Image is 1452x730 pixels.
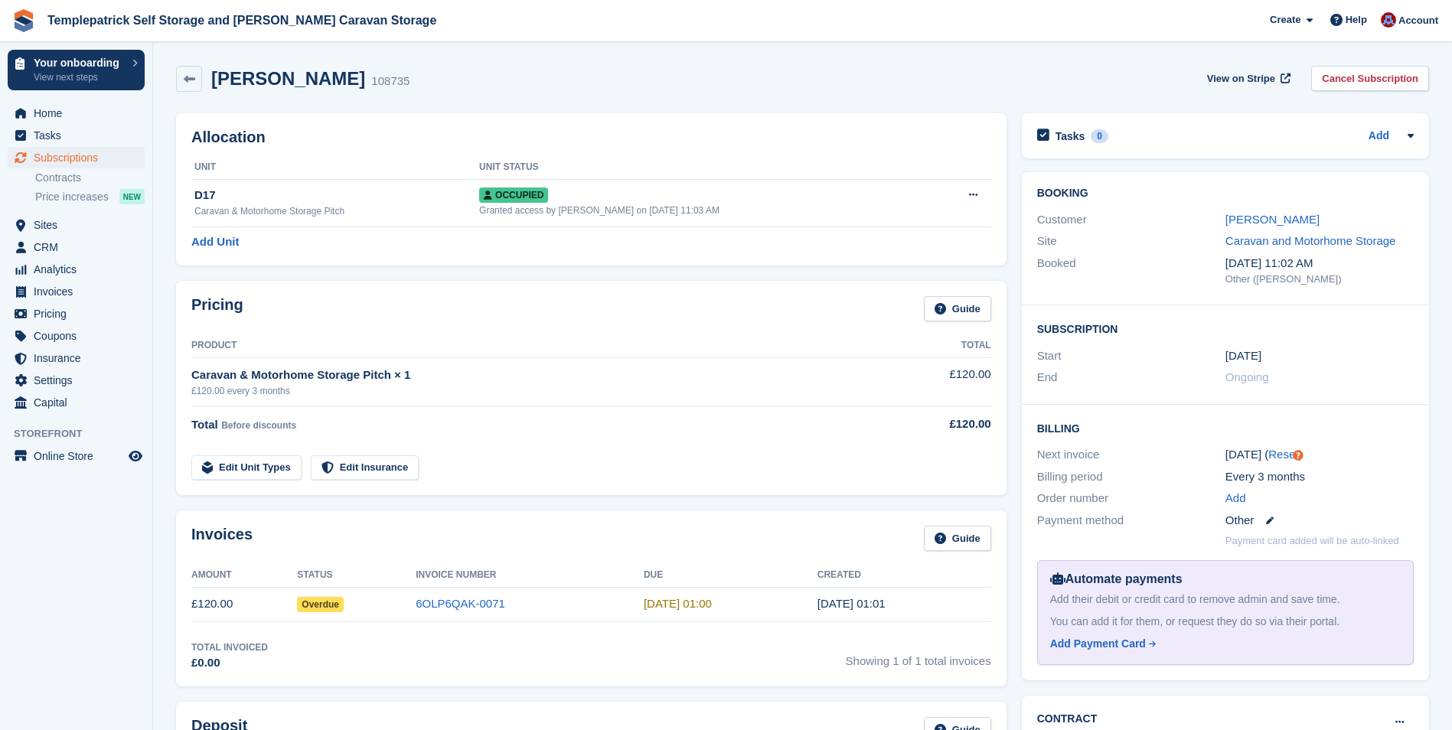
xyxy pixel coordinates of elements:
a: Guide [924,526,991,551]
span: CRM [34,236,126,258]
span: Settings [34,370,126,391]
div: Start [1037,347,1225,365]
th: Invoice Number [416,563,644,588]
span: Insurance [34,347,126,369]
div: Billing period [1037,468,1225,486]
th: Amount [191,563,297,588]
span: Subscriptions [34,147,126,168]
a: menu [8,103,145,124]
div: Payment method [1037,512,1225,530]
a: Guide [924,296,991,321]
a: menu [8,281,145,302]
div: Add their debit or credit card to remove admin and save time. [1050,591,1401,608]
time: 2025-10-01 00:01:17 UTC [817,597,886,610]
span: Home [34,103,126,124]
span: Analytics [34,259,126,280]
img: stora-icon-8386f47178a22dfd0bd8f6a31ec36ba5ce8667c1dd55bd0f319d3a0aa187defe.svg [12,9,35,32]
span: Online Store [34,445,126,467]
h2: Booking [1037,187,1414,200]
div: £0.00 [191,654,268,672]
h2: [PERSON_NAME] [211,68,365,89]
span: Overdue [297,597,344,612]
span: Invoices [34,281,126,302]
th: Unit Status [479,155,931,180]
a: Add [1369,128,1389,145]
td: £120.00 [867,357,990,406]
th: Product [191,334,867,358]
span: Coupons [34,325,126,347]
span: Showing 1 of 1 total invoices [846,640,991,672]
div: End [1037,369,1225,386]
h2: Pricing [191,296,243,321]
a: menu [8,347,145,369]
a: menu [8,445,145,467]
th: Due [644,563,817,588]
a: Add Unit [191,233,239,251]
div: [DATE] ( ) [1225,446,1414,464]
td: £120.00 [191,587,297,621]
div: Other [1225,512,1414,530]
a: menu [8,259,145,280]
a: 6OLP6QAK-0071 [416,597,505,610]
a: menu [8,236,145,258]
th: Total [867,334,990,358]
div: Customer [1037,211,1225,229]
div: Caravan & Motorhome Storage Pitch [194,204,479,218]
div: Site [1037,233,1225,250]
th: Unit [191,155,479,180]
div: £120.00 every 3 months [191,384,867,398]
a: View on Stripe [1201,66,1294,91]
div: 0 [1091,129,1108,143]
p: Your onboarding [34,57,125,68]
span: Price increases [35,190,109,204]
th: Status [297,563,416,588]
a: Caravan and Motorhome Storage [1225,234,1396,247]
a: Preview store [126,447,145,465]
a: [PERSON_NAME] [1225,213,1320,226]
span: Storefront [14,426,152,442]
a: menu [8,392,145,413]
div: NEW [119,189,145,204]
a: menu [8,325,145,347]
h2: Invoices [191,526,253,551]
a: menu [8,147,145,168]
a: Add [1225,490,1246,507]
a: Price increases NEW [35,188,145,205]
time: 2025-10-02 00:00:00 UTC [644,597,712,610]
div: Add Payment Card [1050,636,1146,652]
div: Tooltip anchor [1291,448,1305,462]
h2: Tasks [1056,129,1085,143]
a: Edit Insurance [311,455,419,481]
div: £120.00 [867,416,990,433]
span: Tasks [34,125,126,146]
h2: Allocation [191,129,991,146]
p: Payment card added will be auto-linked [1225,533,1399,549]
div: You can add it for them, or request they do so via their portal. [1050,614,1401,630]
span: Help [1346,12,1367,28]
div: Booked [1037,255,1225,287]
h2: Subscription [1037,321,1414,336]
span: Account [1398,13,1438,28]
div: Next invoice [1037,446,1225,464]
div: Other ([PERSON_NAME]) [1225,272,1414,287]
div: D17 [194,187,479,204]
div: Total Invoiced [191,640,268,654]
a: Templepatrick Self Storage and [PERSON_NAME] Caravan Storage [41,8,442,33]
span: Capital [34,392,126,413]
a: menu [8,125,145,146]
span: Before discounts [221,420,296,431]
a: Add Payment Card [1050,636,1395,652]
div: Granted access by [PERSON_NAME] on [DATE] 11:03 AM [479,204,931,217]
div: Every 3 months [1225,468,1414,486]
div: Caravan & Motorhome Storage Pitch × 1 [191,367,867,384]
a: Contracts [35,171,145,185]
h2: Contract [1037,711,1098,727]
div: [DATE] 11:02 AM [1225,255,1414,272]
a: Cancel Subscription [1311,66,1429,91]
a: Your onboarding View next steps [8,50,145,90]
a: menu [8,303,145,324]
div: Automate payments [1050,570,1401,588]
a: Edit Unit Types [191,455,302,481]
th: Created [817,563,991,588]
div: Order number [1037,490,1225,507]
